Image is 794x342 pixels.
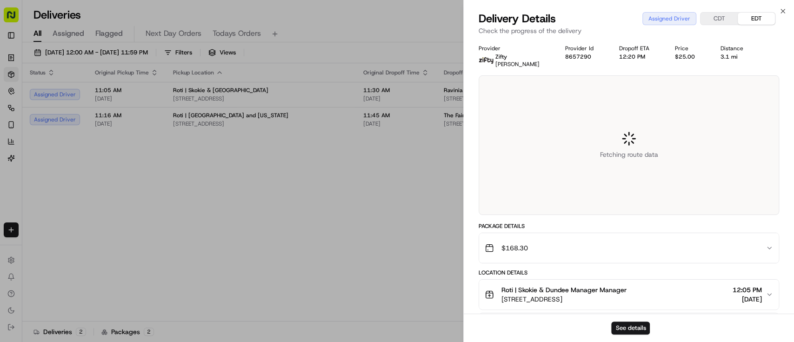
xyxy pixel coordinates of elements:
[738,13,775,25] button: EDT
[619,53,660,60] div: 12:20 PM
[720,45,754,52] div: Distance
[88,135,149,144] span: API Documentation
[93,158,113,165] span: Pylon
[9,9,28,28] img: Nash
[619,45,660,52] div: Dropoff ETA
[733,285,762,295] span: 12:05 PM
[19,135,71,144] span: Knowledge Base
[9,89,26,106] img: 1736555255976-a54dd68f-1ca7-489b-9aae-adbdc363a1c4
[495,60,540,68] span: [PERSON_NAME]
[501,243,528,253] span: $168.30
[479,280,779,309] button: Roti | Skokie & Dundee Manager Manager[STREET_ADDRESS]12:05 PM[DATE]
[66,157,113,165] a: Powered byPylon
[720,53,754,60] div: 3.1 mi
[24,60,167,70] input: Got a question? Start typing here...
[501,285,627,295] span: Roti | Skokie & Dundee Manager Manager
[479,233,779,263] button: $168.30
[75,131,153,148] a: 💻API Documentation
[9,136,17,143] div: 📗
[32,98,118,106] div: We're available if you need us!
[479,45,550,52] div: Provider
[501,295,627,304] span: [STREET_ADDRESS]
[565,45,604,52] div: Provider Id
[6,131,75,148] a: 📗Knowledge Base
[479,269,779,276] div: Location Details
[674,45,705,52] div: Price
[158,92,169,103] button: Start new chat
[674,53,705,60] div: $25.00
[495,53,540,60] p: Zifty
[479,26,779,35] p: Check the progress of the delivery
[565,53,591,60] button: 8657290
[479,53,494,68] img: zifty-logo-trans-sq.png
[611,322,650,335] button: See details
[479,222,779,230] div: Package Details
[9,37,169,52] p: Welcome 👋
[32,89,153,98] div: Start new chat
[701,13,738,25] button: CDT
[733,295,762,304] span: [DATE]
[79,136,86,143] div: 💻
[600,150,658,159] span: Fetching route data
[479,11,556,26] span: Delivery Details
